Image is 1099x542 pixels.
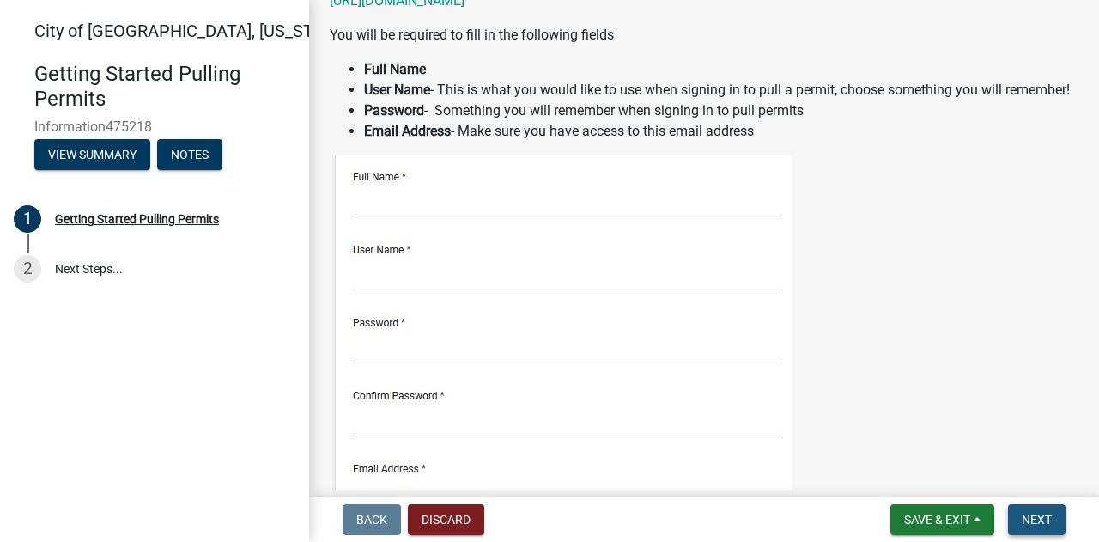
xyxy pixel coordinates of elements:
[157,149,222,162] wm-modal-confirm: Notes
[34,62,295,112] h4: Getting Started Pulling Permits
[364,123,451,139] strong: Email Address
[364,61,426,77] strong: Full Name
[904,513,970,527] span: Save & Exit
[364,102,424,119] strong: Password
[364,82,430,98] strong: User Name
[14,205,41,233] div: 1
[890,504,994,535] button: Save & Exit
[14,255,41,283] div: 2
[364,121,1078,142] li: - Make sure you have access to this email address
[55,213,219,225] div: Getting Started Pulling Permits
[364,80,1078,100] li: - This is what you would like to use when signing in to pull a permit, choose something you will ...
[364,100,1078,121] li: - Something you will remember when signing in to pull permits
[34,139,150,170] button: View Summary
[1008,504,1066,535] button: Next
[343,504,401,535] button: Back
[34,119,275,135] span: Information475218
[356,513,387,527] span: Back
[330,25,1078,46] p: You will be required to fill in the following fields
[34,149,150,162] wm-modal-confirm: Summary
[1022,513,1052,527] span: Next
[157,139,222,170] button: Notes
[34,21,347,41] span: City of [GEOGRAPHIC_DATA], [US_STATE]
[408,504,484,535] button: Discard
